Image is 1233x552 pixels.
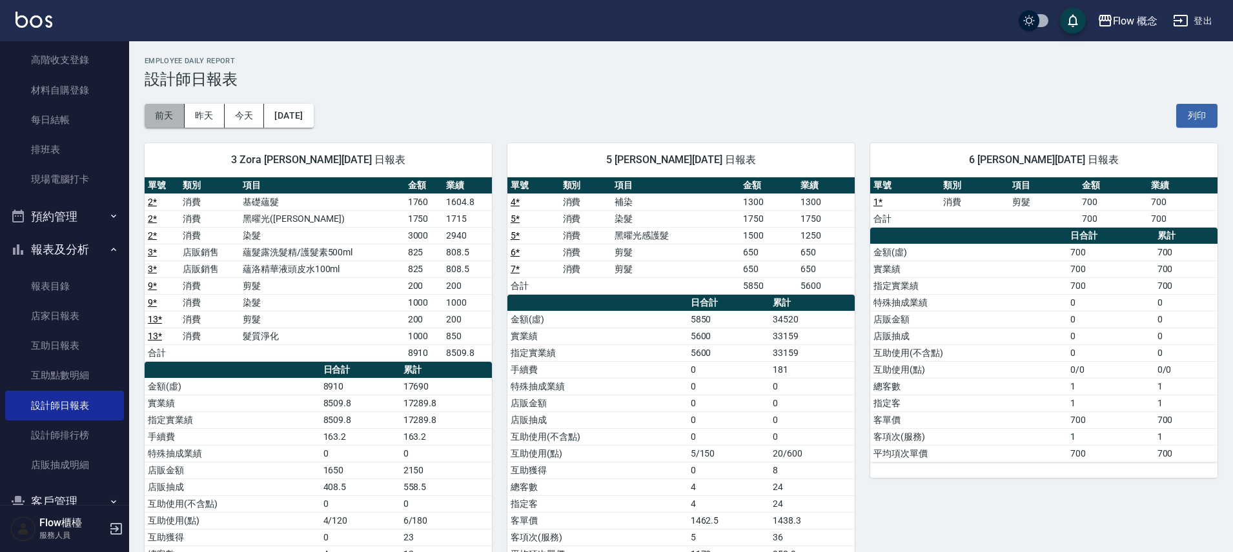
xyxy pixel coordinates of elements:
table: a dense table [145,177,492,362]
a: 每日結帳 [5,105,124,135]
td: 34520 [769,311,855,328]
th: 金額 [405,177,443,194]
h2: Employee Daily Report [145,57,1218,65]
td: 1300 [740,193,797,210]
td: 0 [769,395,855,411]
td: 2150 [400,462,492,478]
td: 指定實業績 [145,411,320,428]
td: 650 [740,244,797,261]
td: 1650 [320,462,400,478]
td: 消費 [560,193,612,210]
td: 消費 [179,311,239,328]
td: 8509.8 [443,344,492,361]
td: 700 [1067,261,1154,277]
td: 客單價 [870,411,1067,428]
td: 1 [1154,378,1218,395]
td: 1 [1067,395,1154,411]
td: 蘊髮露洗髮精/護髮素500ml [239,244,405,261]
td: 1500 [740,227,797,244]
td: 基礎蘊髮 [239,193,405,210]
td: 8910 [405,344,443,361]
td: 200 [405,277,443,294]
a: 設計師排行榜 [5,420,124,450]
a: 現場電腦打卡 [5,164,124,194]
th: 項目 [611,177,740,194]
td: 指定客 [870,395,1067,411]
td: 店販抽成 [507,411,688,428]
td: 1760 [405,193,443,210]
th: 類別 [560,177,612,194]
td: 808.5 [443,261,492,277]
td: 408.5 [320,478,400,495]
td: 1715 [443,210,492,227]
p: 服務人員 [39,529,105,541]
td: 1 [1154,428,1218,445]
td: 0/0 [1067,361,1154,378]
td: 825 [405,261,443,277]
td: 互助使用(不含點) [507,428,688,445]
a: 材料自購登錄 [5,75,124,105]
td: 700 [1079,210,1148,227]
td: 剪髮 [611,244,740,261]
td: 特殊抽成業績 [507,378,688,395]
td: 1750 [797,210,855,227]
img: Logo [15,12,52,28]
td: 店販抽成 [870,328,1067,344]
img: Person [10,516,36,542]
td: 17289.8 [400,395,492,411]
td: 0 [400,445,492,462]
td: 消費 [179,328,239,344]
td: 700 [1067,445,1154,462]
button: Flow 概念 [1092,8,1163,34]
td: 163.2 [320,428,400,445]
div: Flow 概念 [1113,13,1158,29]
td: 1 [1067,378,1154,395]
button: 前天 [145,104,185,128]
td: 1 [1154,395,1218,411]
td: 0 [1154,311,1218,328]
h5: Flow櫃檯 [39,517,105,529]
td: 金額(虛) [507,311,688,328]
td: 200 [405,311,443,328]
td: 互助使用(點) [145,512,320,529]
td: 0 [1154,344,1218,361]
td: 剪髮 [239,311,405,328]
td: 客單價 [507,512,688,529]
td: 1750 [405,210,443,227]
td: 2940 [443,227,492,244]
td: 客項次(服務) [507,529,688,546]
td: 650 [797,261,855,277]
span: 3 Zora [PERSON_NAME][DATE] 日報表 [160,153,476,166]
td: 4 [688,495,769,512]
th: 業績 [443,177,492,194]
td: 髮質淨化 [239,328,405,344]
td: 700 [1148,193,1218,210]
td: 0 [769,378,855,395]
td: 黑曜光感護髮 [611,227,740,244]
th: 項目 [239,177,405,194]
td: 消費 [560,244,612,261]
a: 設計師日報表 [5,391,124,420]
th: 累計 [1154,228,1218,244]
td: 4 [688,478,769,495]
button: 昨天 [185,104,225,128]
td: 消費 [179,227,239,244]
td: 0 [1067,294,1154,311]
td: 消費 [179,294,239,311]
td: 700 [1079,193,1148,210]
td: 0 [769,411,855,428]
td: 700 [1067,244,1154,261]
th: 項目 [1009,177,1079,194]
td: 8 [769,462,855,478]
th: 累計 [400,362,492,379]
td: 650 [797,244,855,261]
td: 0 [400,495,492,512]
td: 0 [688,395,769,411]
th: 累計 [769,295,855,311]
a: 店販抽成明細 [5,450,124,480]
td: 5850 [740,277,797,294]
a: 高階收支登錄 [5,45,124,75]
a: 排班表 [5,135,124,164]
td: 1750 [740,210,797,227]
td: 店販金額 [145,462,320,478]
